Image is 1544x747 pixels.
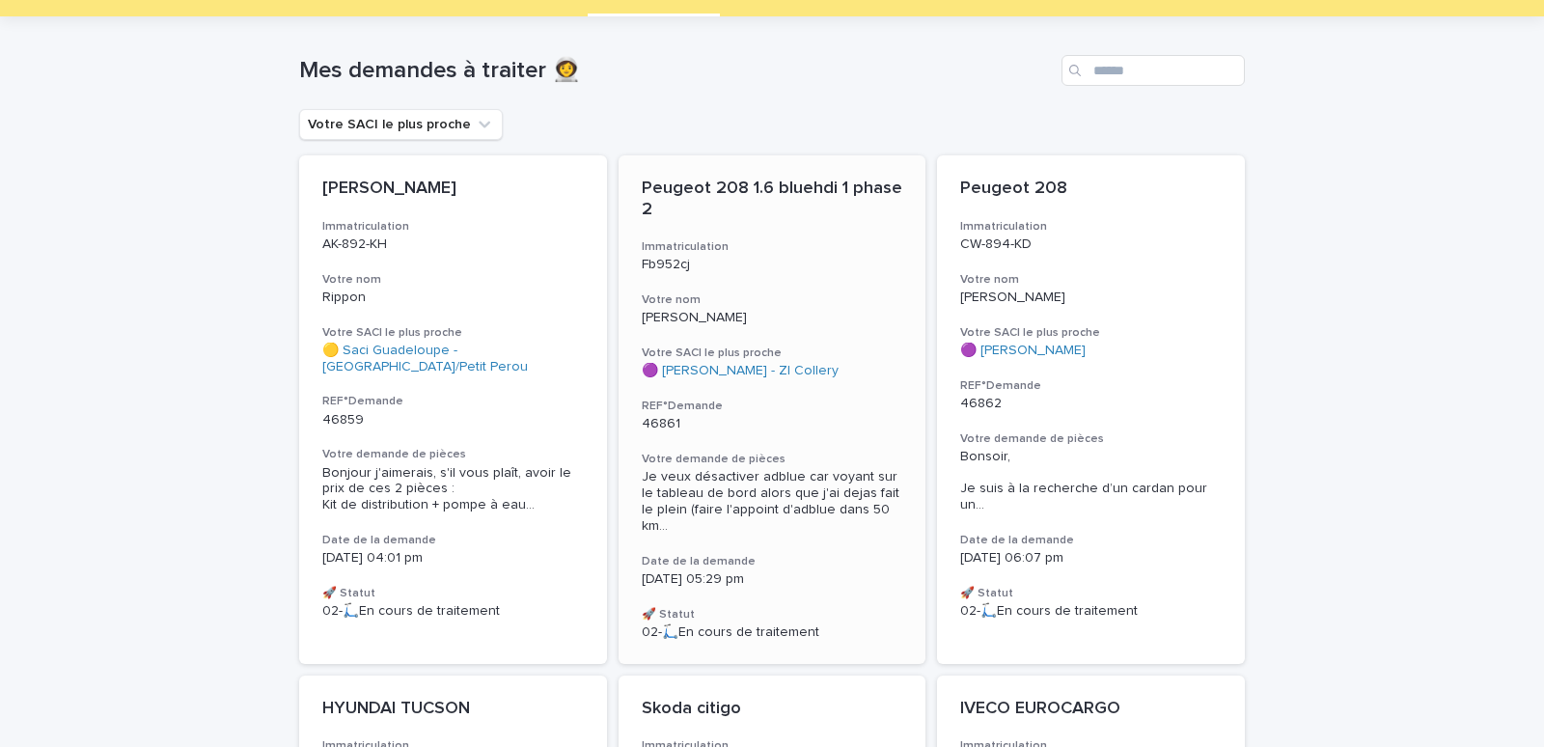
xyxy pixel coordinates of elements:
h3: Votre SACI le plus proche [322,325,584,341]
h3: Date de la demande [642,554,903,569]
h3: Immatriculation [642,239,903,255]
p: [DATE] 04:01 pm [322,550,584,567]
h3: Immatriculation [322,219,584,235]
h3: Votre SACI le plus proche [642,346,903,361]
p: 02-🛴En cours de traitement [322,603,584,620]
a: [PERSON_NAME]ImmatriculationAK-892-KHVotre nomRipponVotre SACI le plus proche🟡 Saci Guadeloupe - ... [299,155,607,664]
p: Rippon [322,290,584,306]
p: HYUNDAI TUCSON [322,699,584,720]
h3: REF°Demande [322,394,584,409]
a: Peugeot 208 1.6 bluehdi 1 phase 2ImmatriculationFb952cjVotre nom[PERSON_NAME]Votre SACI le plus p... [619,155,926,664]
h3: Date de la demande [960,533,1222,548]
p: [DATE] 06:07 pm [960,550,1222,567]
p: 02-🛴En cours de traitement [960,603,1222,620]
h3: Immatriculation [960,219,1222,235]
h3: 🚀 Statut [642,607,903,622]
p: CW-894-KD [960,236,1222,253]
p: 46861 [642,416,903,432]
h3: Votre demande de pièces [642,452,903,467]
p: Skoda citigo [642,699,903,720]
h3: Votre nom [960,272,1222,288]
a: 🟣 [PERSON_NAME] [960,343,1086,359]
a: 🟡 Saci Guadeloupe - [GEOGRAPHIC_DATA]/Petit Perou [322,343,584,375]
h3: REF°Demande [642,399,903,414]
a: Peugeot 208ImmatriculationCW-894-KDVotre nom[PERSON_NAME]Votre SACI le plus proche🟣 [PERSON_NAME]... [937,155,1245,664]
p: 02-🛴En cours de traitement [642,624,903,641]
h3: 🚀 Statut [322,586,584,601]
div: Bonsoir, Je suis à la recherche d’un cardan pour une Peugeot 208 côté passager [960,449,1222,513]
a: 🟣 [PERSON_NAME] - ZI Collery [642,363,839,379]
h3: Date de la demande [322,533,584,548]
h3: Votre demande de pièces [960,431,1222,447]
p: Peugeot 208 [960,179,1222,200]
p: [DATE] 05:29 pm [642,571,903,588]
p: Fb952cj [642,257,903,273]
h3: Votre demande de pièces [322,447,584,462]
p: 46859 [322,412,584,429]
h3: Votre SACI le plus proche [960,325,1222,341]
h3: Votre nom [642,292,903,308]
button: Votre SACI le plus proche [299,109,503,140]
p: IVECO EUROCARGO [960,699,1222,720]
p: AK-892-KH [322,236,584,253]
input: Search [1061,55,1245,86]
h3: 🚀 Statut [960,586,1222,601]
p: [PERSON_NAME] [322,179,584,200]
span: Bonjour j'aimerais, s'il vous plaît, avoir le prix de ces 2 pièces : Kit de distribution + pompe ... [322,465,584,513]
h3: REF°Demande [960,378,1222,394]
h1: Mes demandes à traiter 👩‍🚀 [299,57,1054,85]
p: [PERSON_NAME] [642,310,903,326]
span: Je veux désactiver adblue car voyant sur le tableau de bord alors que j'ai dejas fait le plein (f... [642,469,903,534]
p: [PERSON_NAME] [960,290,1222,306]
p: Peugeot 208 1.6 bluehdi 1 phase 2 [642,179,903,220]
span: Bonsoir, Je suis à la recherche d’un cardan pour un ... [960,449,1222,513]
p: 46862 [960,396,1222,412]
h3: Votre nom [322,272,584,288]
